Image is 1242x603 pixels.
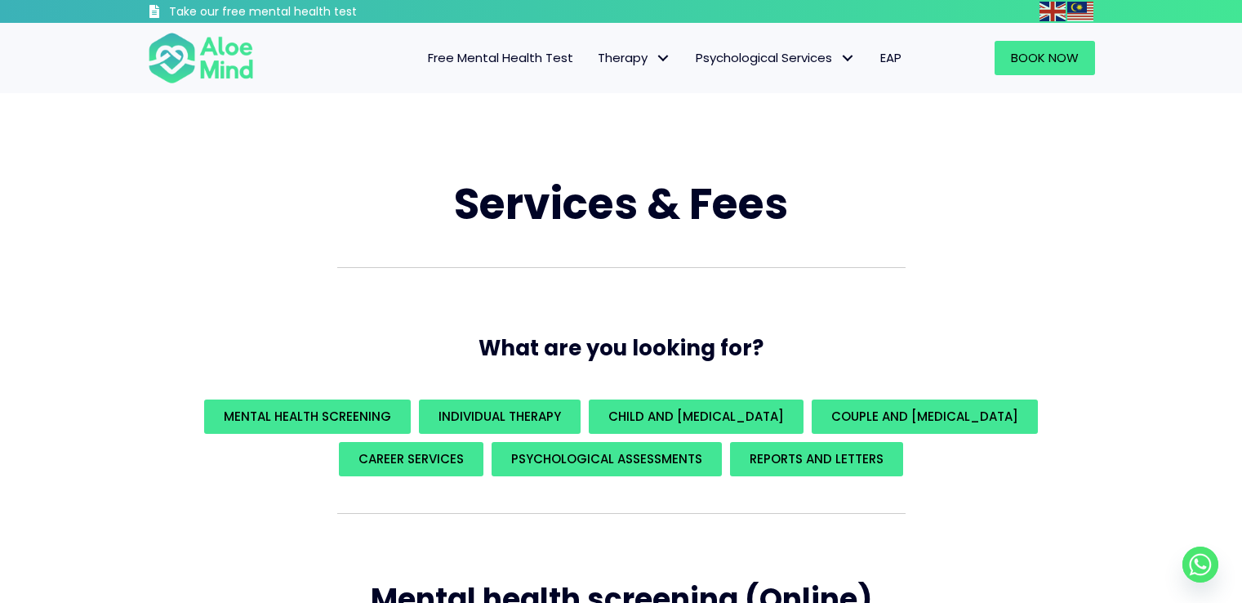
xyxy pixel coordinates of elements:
a: TherapyTherapy: submenu [585,41,683,75]
span: Psychological Services [696,49,856,66]
a: Book Now [995,41,1095,75]
a: Psychological ServicesPsychological Services: submenu [683,41,868,75]
a: Child and [MEDICAL_DATA] [589,400,804,434]
span: Free Mental Health Test [428,49,573,66]
a: Psychological assessments [492,442,722,476]
a: Mental Health Screening [204,400,411,434]
span: Therapy: submenu [652,47,675,70]
h3: Take our free mental health test [169,4,444,20]
a: Take our free mental health test [148,4,444,23]
span: Career Services [358,450,464,467]
a: Malay [1067,2,1095,20]
span: Couple and [MEDICAL_DATA] [831,408,1018,425]
a: Career Services [339,442,483,476]
span: Book Now [1011,49,1079,66]
span: Individual Therapy [438,408,561,425]
a: Whatsapp [1182,547,1218,583]
span: Psychological assessments [511,450,702,467]
span: REPORTS AND LETTERS [750,450,884,467]
span: EAP [880,49,901,66]
a: Individual Therapy [419,400,581,434]
img: en [1039,2,1066,21]
a: English [1039,2,1067,20]
span: Psychological Services: submenu [836,47,860,70]
nav: Menu [275,41,914,75]
img: ms [1067,2,1093,21]
span: Therapy [598,49,671,66]
div: What are you looking for? [148,395,1095,480]
span: Child and [MEDICAL_DATA] [608,408,784,425]
span: Services & Fees [454,174,788,234]
a: Free Mental Health Test [416,41,585,75]
a: REPORTS AND LETTERS [730,442,903,476]
img: Aloe mind Logo [148,31,254,85]
a: Couple and [MEDICAL_DATA] [812,400,1038,434]
span: Mental Health Screening [224,408,391,425]
span: What are you looking for? [479,333,763,363]
a: EAP [868,41,914,75]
